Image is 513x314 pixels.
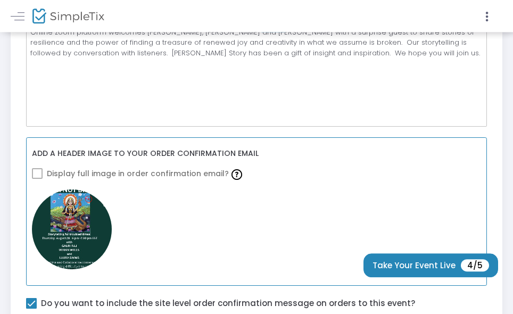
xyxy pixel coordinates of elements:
span: Display full image in order confirmation email? [47,164,245,183]
span: 4/5 [461,259,489,271]
div: Rich Text Editor, main [26,20,487,127]
button: Take Your Event Live4/5 [363,253,498,277]
span: Do you want to include the site level order confirmation message on orders to this event? [41,296,415,310]
img: question-mark [231,169,242,180]
p: Online zoom platform welcomes [PERSON_NAME], [PERSON_NAME] and [PERSON_NAME] with a surprise gues... [30,27,482,59]
label: Add a header image to your order confirmation email [32,143,259,165]
img: TheOldWomanintheWood4.jpg [32,189,112,269]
